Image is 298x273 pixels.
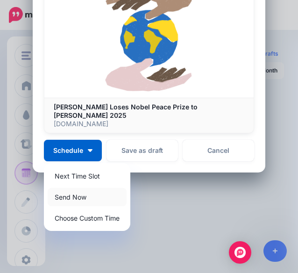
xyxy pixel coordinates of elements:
button: Schedule [44,140,102,161]
div: Open Intercom Messenger [229,241,251,264]
a: Cancel [183,140,254,161]
button: Save as draft [106,140,178,161]
a: Choose Custom Time [48,209,127,227]
a: Send Now [48,188,127,206]
p: [DOMAIN_NAME] [54,120,244,128]
img: arrow-down-white.png [88,149,92,152]
b: [PERSON_NAME] Loses Nobel Peace Prize to [PERSON_NAME] 2025 [54,103,198,119]
div: Schedule [44,163,130,231]
a: Next Time Slot [48,167,127,185]
span: Schedule [53,147,83,154]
